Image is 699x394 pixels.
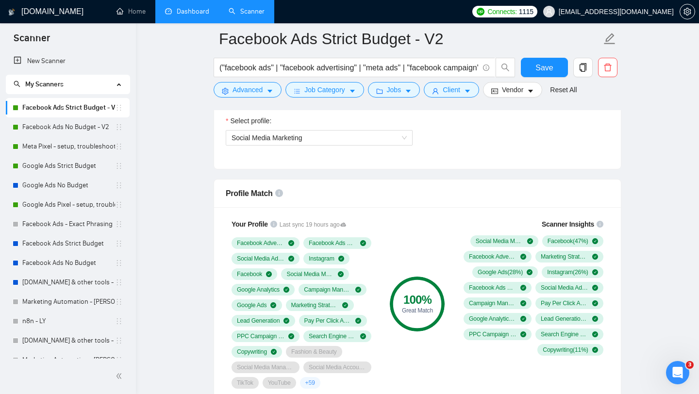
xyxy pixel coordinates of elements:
[469,253,516,261] span: Facebook Advertising ( 45 %)
[592,316,598,322] span: check-circle
[116,7,146,16] a: homeHome
[527,87,534,95] span: caret-down
[14,81,20,87] span: search
[592,269,598,275] span: check-circle
[6,312,130,331] li: n8n - LY
[237,363,294,371] span: Social Media Management
[6,273,130,292] li: Make.com & other tools - Lilia Y.
[483,65,489,71] span: info-circle
[22,137,115,156] a: Meta Pixel - setup, troubleshooting, tracking
[14,80,64,88] span: My Scanners
[592,300,598,306] span: check-circle
[686,361,694,369] span: 3
[237,317,280,325] span: Lead Generation
[305,379,315,387] span: + 59
[6,176,130,195] li: Google Ads No Budget
[592,285,598,291] span: check-circle
[491,87,498,95] span: idcard
[527,238,533,244] span: check-circle
[283,318,289,324] span: check-circle
[22,117,115,137] a: Facebook Ads No Budget - V2
[116,371,125,381] span: double-left
[226,189,273,197] span: Profile Match
[6,51,130,71] li: New Scanner
[219,62,479,74] input: Search Freelance Jobs...
[469,330,516,338] span: PPC Campaign Setup & Management ( 15 %)
[115,337,123,345] span: holder
[338,256,344,262] span: check-circle
[478,268,523,276] span: Google Ads ( 28 %)
[22,273,115,292] a: [DOMAIN_NAME] & other tools - [PERSON_NAME]
[432,87,439,95] span: user
[541,284,588,292] span: Social Media Advertising ( 23 %)
[115,298,123,306] span: holder
[115,259,123,267] span: holder
[6,98,130,117] li: Facebook Ads Strict Budget - V2
[237,301,266,309] span: Google Ads
[520,316,526,322] span: check-circle
[309,255,334,263] span: Instagram
[520,285,526,291] span: check-circle
[280,220,347,230] span: Last sync 19 hours ago
[483,82,542,98] button: idcardVendorcaret-down
[6,195,130,214] li: Google Ads Pixel - setup, troubleshooting, tracking
[6,350,130,370] li: Marketing Automation - Ivanna V.
[680,8,695,16] span: setting
[294,87,300,95] span: bars
[232,220,268,228] span: Your Profile
[219,27,601,51] input: Scanner name...
[22,331,115,350] a: [DOMAIN_NAME] & other tools - [PERSON_NAME]
[487,6,516,17] span: Connects:
[115,162,123,170] span: holder
[477,8,484,16] img: upwork-logo.png
[496,58,515,77] button: search
[6,253,130,273] li: Facebook Ads No Budget
[309,332,356,340] span: Search Engine Marketing
[464,87,471,95] span: caret-down
[230,115,271,126] span: Select profile:
[598,58,617,77] button: delete
[6,292,130,312] li: Marketing Automation - Lilia Y.
[309,239,356,247] span: Facebook Ads Manager
[592,347,598,353] span: check-circle
[229,7,265,16] a: searchScanner
[496,63,515,72] span: search
[25,80,64,88] span: My Scanners
[6,331,130,350] li: Make.com & other tools - Ivanna V.
[214,82,282,98] button: settingAdvancedcaret-down
[680,8,695,16] a: setting
[543,346,588,354] span: Copywriting ( 11 %)
[360,240,366,246] span: check-circle
[550,84,577,95] a: Reset All
[6,234,130,253] li: Facebook Ads Strict Budget
[165,7,209,16] a: dashboardDashboard
[469,299,516,307] span: Campaign Management ( 21 %)
[597,221,603,228] span: info-circle
[574,63,592,72] span: copy
[288,333,294,339] span: check-circle
[469,284,516,292] span: Facebook Ads Manager ( 23 %)
[349,87,356,95] span: caret-down
[8,4,15,20] img: logo
[115,181,123,189] span: holder
[592,331,598,337] span: check-circle
[291,348,337,356] span: Fashion & Beauty
[469,315,516,323] span: Google Analytics ( 15 %)
[592,254,598,260] span: check-circle
[266,271,272,277] span: check-circle
[268,379,291,387] span: YouTube
[390,308,445,313] div: Great Match
[6,156,130,176] li: Google Ads Strict Budget
[115,356,123,364] span: holder
[592,238,598,244] span: check-circle
[237,379,253,387] span: TikTok
[115,279,123,286] span: holder
[291,301,339,309] span: Marketing Strategy
[115,123,123,131] span: holder
[527,269,533,275] span: check-circle
[115,201,123,209] span: holder
[22,234,115,253] a: Facebook Ads Strict Budget
[237,239,284,247] span: Facebook Advertising
[541,299,588,307] span: Pay Per Click Advertising ( 17 %)
[338,271,344,277] span: check-circle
